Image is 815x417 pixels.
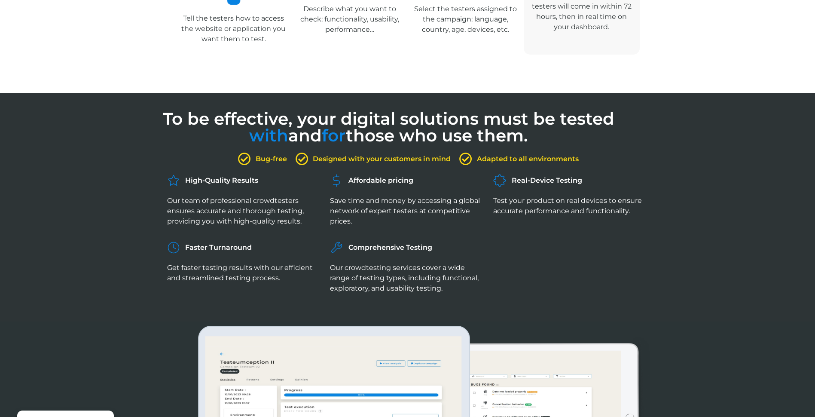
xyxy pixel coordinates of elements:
p: Our team of professional crowdtesters ensures accurate and thorough testing, providing you with h... [167,196,322,227]
p: Get faster testing results with our efficient and streamlined testing process. [167,263,322,283]
span: Bug-free [253,154,287,164]
span: Faster Turnaround [183,242,252,253]
span: High-Quality Results [183,175,258,186]
span: Affordable pricing [346,175,413,186]
p: Select the testers assigned to the campaign: language, country, age, devices, etc. [412,4,519,35]
span: Comprehensive Testing [346,242,432,253]
h2: To be effective, your digital solutions must be tested and those who use them. [163,110,614,144]
p: Describe what you want to check: functionality, usability, performance… [296,4,403,35]
span: Designed with your customers in mind [311,154,451,164]
p: Tell the testers how to access the website or application you want them to test. [180,13,287,44]
p: Save time and money by accessing a global network of expert testers at competitive prices. [330,196,485,227]
p: Test your product on real devices to ensure accurate performance and functionality. [493,196,648,216]
p: Our crowdtesting services cover a wide range of testing types, including functional, exploratory,... [330,263,485,294]
span: Real-Device Testing [510,175,582,186]
span: Adapted to all environments [475,154,579,164]
span: for [322,125,346,146]
span: with [249,125,288,146]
